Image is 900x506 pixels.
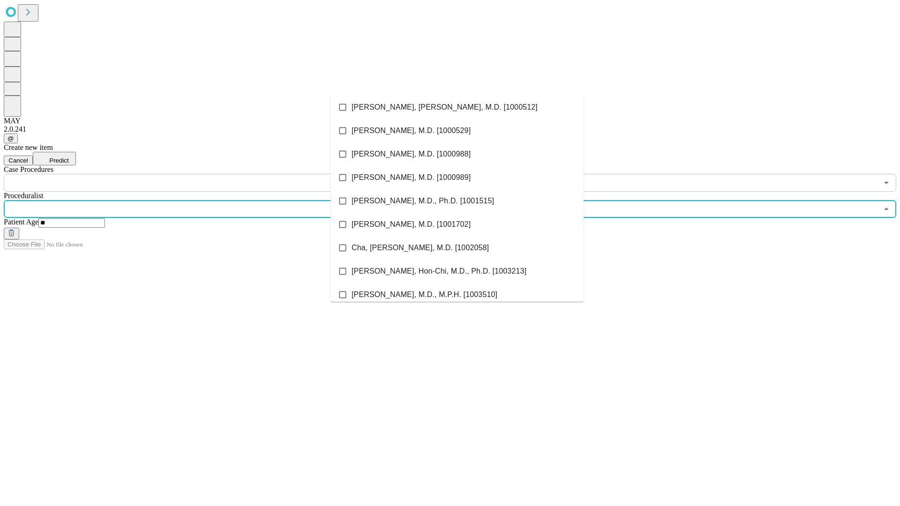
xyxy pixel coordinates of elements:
[4,125,896,134] div: 2.0.241
[352,149,471,160] span: [PERSON_NAME], M.D. [1000988]
[352,242,489,253] span: Cha, [PERSON_NAME], M.D. [1002058]
[352,219,471,230] span: [PERSON_NAME], M.D. [1001702]
[352,125,471,136] span: [PERSON_NAME], M.D. [1000529]
[49,157,68,164] span: Predict
[352,102,538,113] span: [PERSON_NAME], [PERSON_NAME], M.D. [1000512]
[880,202,893,216] button: Close
[352,289,497,300] span: [PERSON_NAME], M.D., M.P.H. [1003510]
[7,135,14,142] span: @
[4,165,53,173] span: Scheduled Procedure
[4,117,896,125] div: MAY
[8,157,28,164] span: Cancel
[352,266,526,277] span: [PERSON_NAME], Hon-Chi, M.D., Ph.D. [1003213]
[880,176,893,189] button: Open
[352,195,494,207] span: [PERSON_NAME], M.D., Ph.D. [1001515]
[4,134,18,143] button: @
[352,172,471,183] span: [PERSON_NAME], M.D. [1000989]
[4,218,38,226] span: Patient Age
[4,156,33,165] button: Cancel
[4,192,43,200] span: Proceduralist
[33,152,76,165] button: Predict
[4,143,53,151] span: Create new item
